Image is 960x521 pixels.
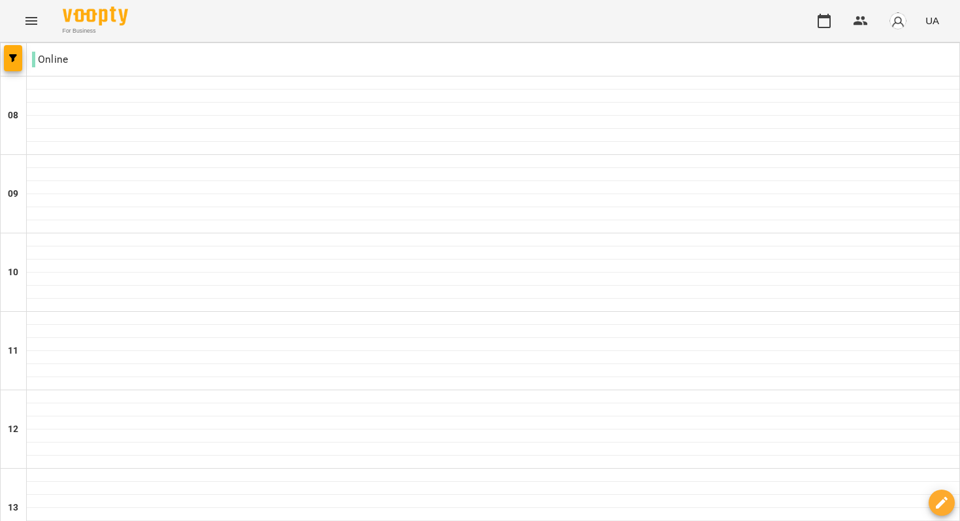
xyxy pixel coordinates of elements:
[8,187,18,201] h6: 09
[889,12,907,30] img: avatar_s.png
[16,5,47,37] button: Menu
[8,265,18,280] h6: 10
[63,7,128,25] img: Voopty Logo
[8,501,18,515] h6: 13
[8,344,18,358] h6: 11
[8,422,18,437] h6: 12
[63,27,128,35] span: For Business
[32,52,68,67] p: Online
[920,8,944,33] button: UA
[925,14,939,27] span: UA
[8,109,18,123] h6: 08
